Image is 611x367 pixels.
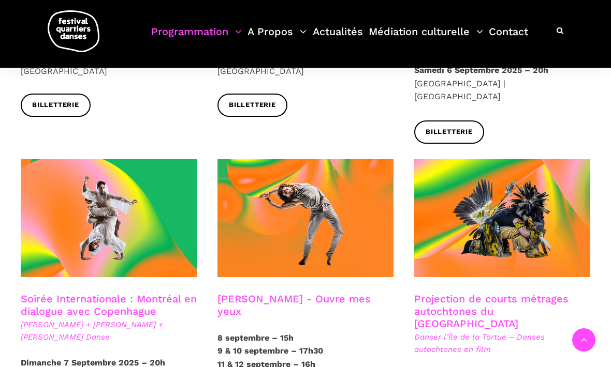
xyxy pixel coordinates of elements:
h3: Projection de courts métrages autochtones du [GEOGRAPHIC_DATA] [414,293,590,330]
a: Contact [489,23,528,53]
a: Billetterie [414,120,484,144]
a: Billetterie [21,94,91,117]
a: Programmation [151,23,242,53]
p: [GEOGRAPHIC_DATA] | [GEOGRAPHIC_DATA] [414,64,590,103]
span: Danser l’Île de la Tortue – Danses autochtones en film [414,331,590,356]
span: Billetterie [229,100,276,111]
span: Billetterie [32,100,79,111]
a: Médiation culturelle [369,23,483,53]
span: Billetterie [426,127,473,137]
a: Actualités [313,23,363,53]
a: A Propos [248,23,307,53]
strong: 8 septembre – 15h [217,333,294,343]
a: Billetterie [217,94,287,117]
h3: [PERSON_NAME] - Ouvre mes yeux [217,293,394,318]
span: [PERSON_NAME] + [PERSON_NAME] + [PERSON_NAME] Danse [21,318,197,343]
strong: Samedi 6 Septembre 2025 – 20h [414,65,548,75]
a: Soirée Internationale : Montréal en dialogue avec Copenhague [21,293,197,317]
img: logo-fqd-med [48,10,99,52]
